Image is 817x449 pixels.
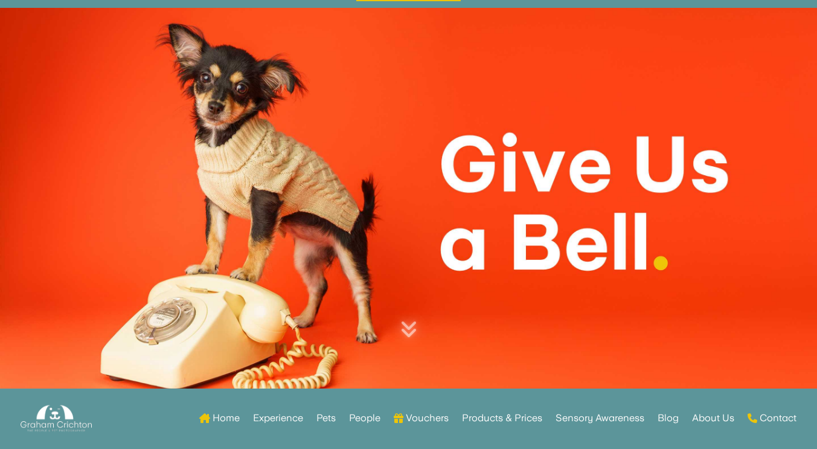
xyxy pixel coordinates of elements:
[658,395,679,442] a: Blog
[692,395,734,442] a: About Us
[316,395,336,442] a: Pets
[556,395,644,442] a: Sensory Awareness
[199,395,240,442] a: Home
[462,395,542,442] a: Products & Prices
[748,395,796,442] a: Contact
[253,395,303,442] a: Experience
[349,395,380,442] a: People
[394,395,449,442] a: Vouchers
